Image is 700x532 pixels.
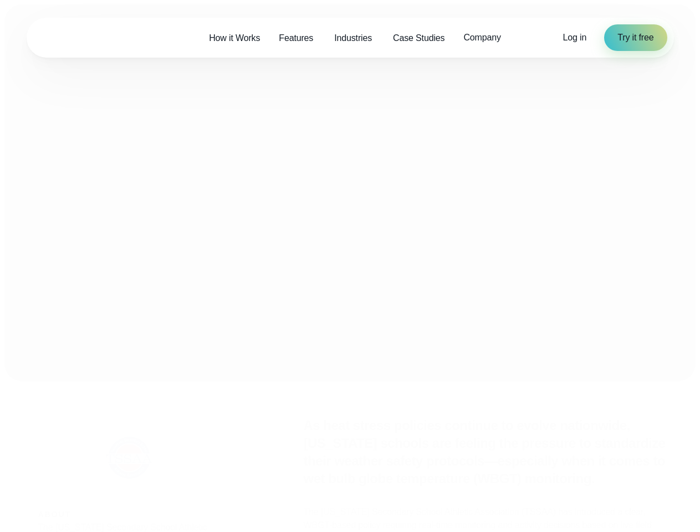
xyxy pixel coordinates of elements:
[563,33,587,42] span: Log in
[279,32,313,45] span: Features
[334,32,372,45] span: Industries
[617,31,653,44] span: Try it free
[200,27,269,49] a: How it Works
[209,32,260,45] span: How it Works
[384,27,454,49] a: Case Studies
[393,32,444,45] span: Case Studies
[463,31,500,44] span: Company
[563,31,587,44] a: Log in
[604,24,667,51] a: Try it free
